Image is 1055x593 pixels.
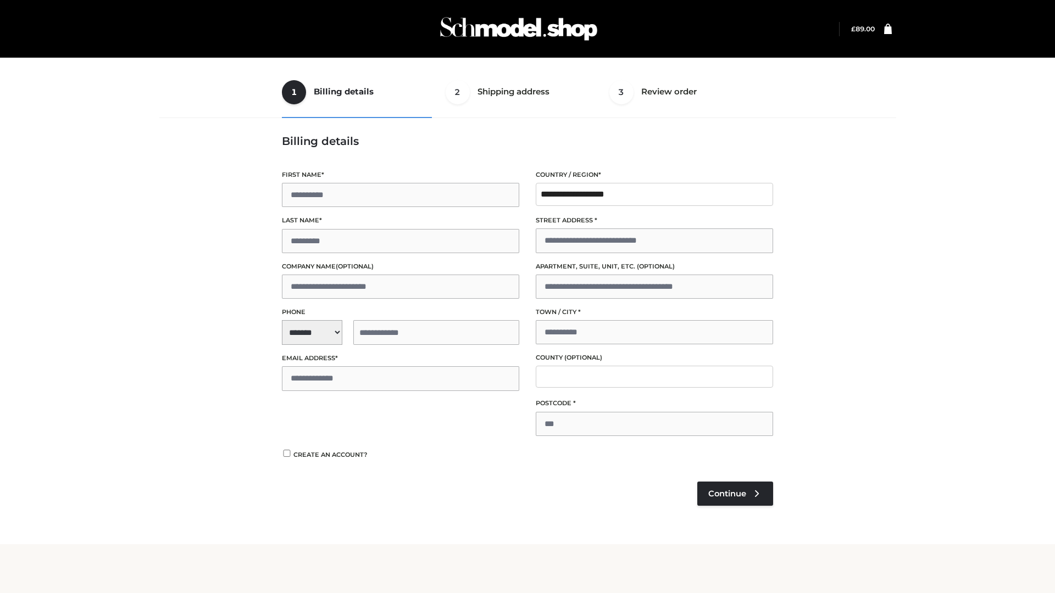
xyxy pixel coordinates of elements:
[336,262,374,270] span: (optional)
[293,451,368,458] span: Create an account?
[851,25,856,33] span: £
[282,261,519,272] label: Company name
[536,261,773,272] label: Apartment, suite, unit, etc.
[282,135,773,148] h3: Billing details
[436,7,601,51] img: Schmodel Admin 964
[282,170,519,180] label: First name
[708,489,746,499] span: Continue
[851,25,875,33] a: £89.00
[564,354,602,361] span: (optional)
[536,170,773,180] label: Country / Region
[637,262,675,270] span: (optional)
[282,307,519,317] label: Phone
[536,307,773,317] label: Town / City
[536,353,773,363] label: County
[697,482,773,506] a: Continue
[536,398,773,409] label: Postcode
[851,25,875,33] bdi: 89.00
[536,215,773,226] label: Street address
[282,353,519,363] label: Email address
[282,215,519,226] label: Last name
[282,450,292,457] input: Create an account?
